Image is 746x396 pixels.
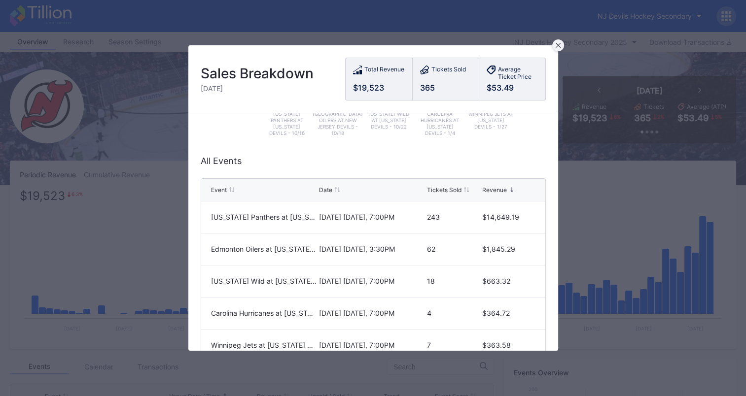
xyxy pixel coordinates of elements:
div: [DATE] [201,84,314,93]
div: $1,845.29 [482,245,535,253]
div: Revenue [482,186,507,194]
div: $663.32 [482,277,535,285]
text: [US_STATE] Panthers at [US_STATE] Devils - 10/16 [269,111,304,136]
div: Winnipeg Jets at [US_STATE] Devils [211,341,317,349]
div: [DATE] [DATE], 7:00PM [319,309,425,317]
div: $364.72 [482,309,535,317]
div: Tickets Sold [427,186,462,194]
div: [DATE] [DATE], 7:00PM [319,213,425,221]
div: 4 [427,309,480,317]
div: Tickets Sold [431,66,466,76]
div: Average Ticket Price [498,66,538,80]
div: [DATE] [DATE], 7:00PM [319,277,425,285]
div: $14,649.19 [482,213,535,221]
div: 62 [427,245,480,253]
div: 7 [427,341,480,349]
text: Winnipeg Jets at [US_STATE] Devils - 1/27 [468,111,513,130]
div: $19,523 [353,83,405,93]
div: Carolina Hurricanes at [US_STATE] Devils [211,309,317,317]
div: Sales Breakdown [201,65,314,82]
div: Total Revenue [364,66,404,76]
div: [DATE] [DATE], 3:30PM [319,245,425,253]
div: [US_STATE] Panthers at [US_STATE] Devils [211,213,317,221]
text: [US_STATE] Wild at [US_STATE] Devils - 10/22 [368,111,409,130]
div: [US_STATE] Wild at [US_STATE] Devils [211,277,317,285]
div: Event [211,186,227,194]
div: 18 [427,277,480,285]
div: Date [319,186,332,194]
text: Carolina Hurricanes at [US_STATE] Devils - 1/4 [420,111,459,136]
div: $53.49 [487,83,538,93]
div: 365 [420,83,471,93]
text: [GEOGRAPHIC_DATA] Oilers at New Jersey Devils - 10/18 [313,111,363,136]
div: $363.58 [482,341,535,349]
div: 243 [427,213,480,221]
div: Edmonton Oilers at [US_STATE] Devils [211,245,317,253]
div: All Events [201,156,546,166]
div: [DATE] [DATE], 7:00PM [319,341,425,349]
